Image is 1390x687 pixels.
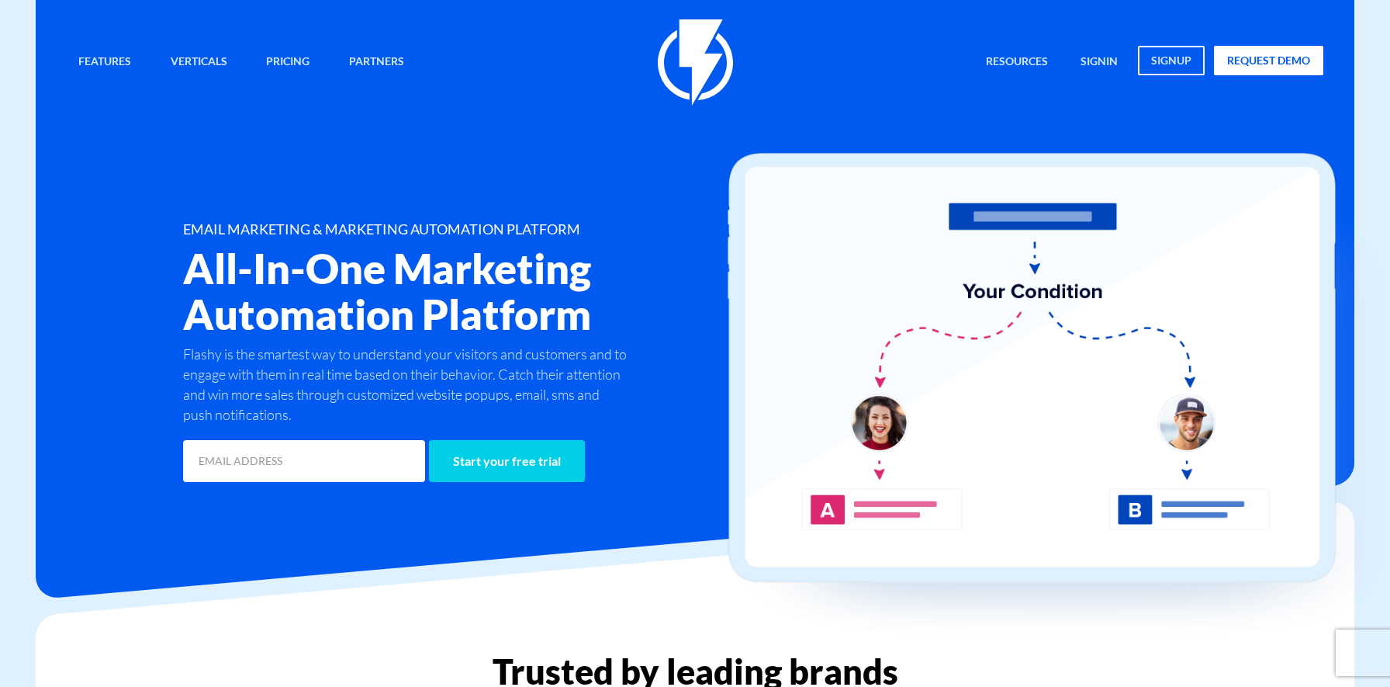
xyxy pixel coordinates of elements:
input: Start your free trial [429,440,585,482]
a: Pricing [254,46,321,79]
input: EMAIL ADDRESS [183,440,425,482]
a: Features [67,46,143,79]
a: signin [1069,46,1129,79]
h1: EMAIL MARKETING & MARKETING AUTOMATION PLATFORM [183,222,788,238]
h2: All-In-One Marketing Automation Platform [183,245,788,337]
a: Verticals [159,46,239,79]
a: signup [1138,46,1205,75]
a: request demo [1214,46,1323,75]
a: Partners [337,46,416,79]
p: Flashy is the smartest way to understand your visitors and customers and to engage with them in r... [183,345,631,425]
a: Resources [974,46,1060,79]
